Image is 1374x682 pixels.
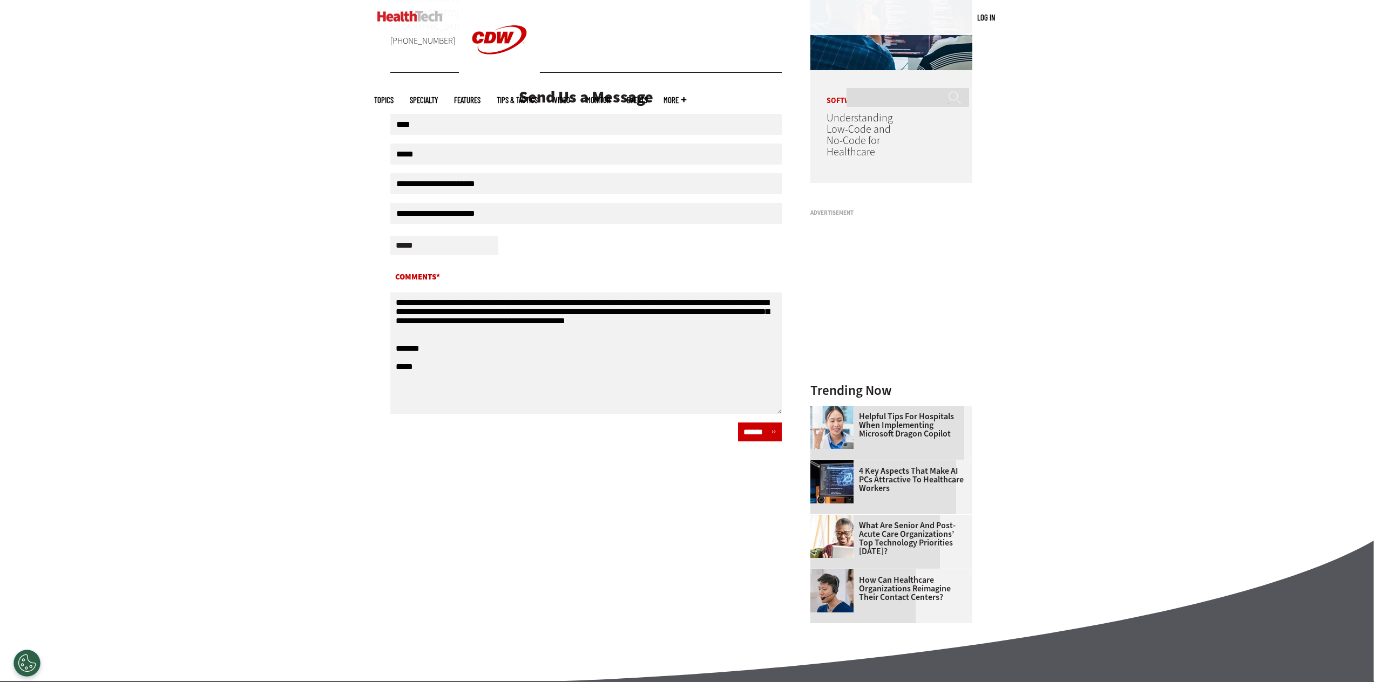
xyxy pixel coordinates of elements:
a: 4 Key Aspects That Make AI PCs Attractive to Healthcare Workers [810,467,966,493]
a: Understanding Low-Code and No-Code for Healthcare [827,111,893,159]
h3: Advertisement [810,210,972,216]
img: Desktop monitor with brain AI concept [810,460,854,503]
a: Healthcare contact center [810,569,859,578]
img: Healthcare contact center [810,569,854,612]
a: MonITor [586,96,611,104]
a: Events [627,96,647,104]
div: Cookies Settings [13,650,40,677]
img: Home [377,11,443,22]
img: Doctor using phone to dictate to tablet [810,406,854,449]
a: Desktop monitor with brain AI concept [810,460,859,469]
textarea: To enrich screen reader interactions, please activate Accessibility in Grammarly extension settings [390,292,782,414]
a: What Are Senior and Post-Acute Care Organizations’ Top Technology Priorities [DATE]? [810,521,966,556]
a: Tips & Tactics [497,96,538,104]
a: Log in [977,12,995,22]
span: More [664,96,686,104]
img: Older person using tablet [810,515,854,558]
label: Comments* [390,270,782,288]
h3: Trending Now [810,384,972,397]
span: Topics [374,96,394,104]
iframe: advertisement [810,220,972,355]
button: Open Preferences [13,650,40,677]
p: Software [810,81,924,105]
a: Video [554,96,570,104]
a: Helpful Tips for Hospitals When Implementing Microsoft Dragon Copilot [810,412,966,438]
a: How Can Healthcare Organizations Reimagine Their Contact Centers? [810,576,966,602]
a: CDW [459,71,540,83]
a: Doctor using phone to dictate to tablet [810,406,859,414]
a: Features [454,96,480,104]
span: Specialty [410,96,438,104]
div: User menu [977,12,995,23]
a: Older person using tablet [810,515,859,523]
